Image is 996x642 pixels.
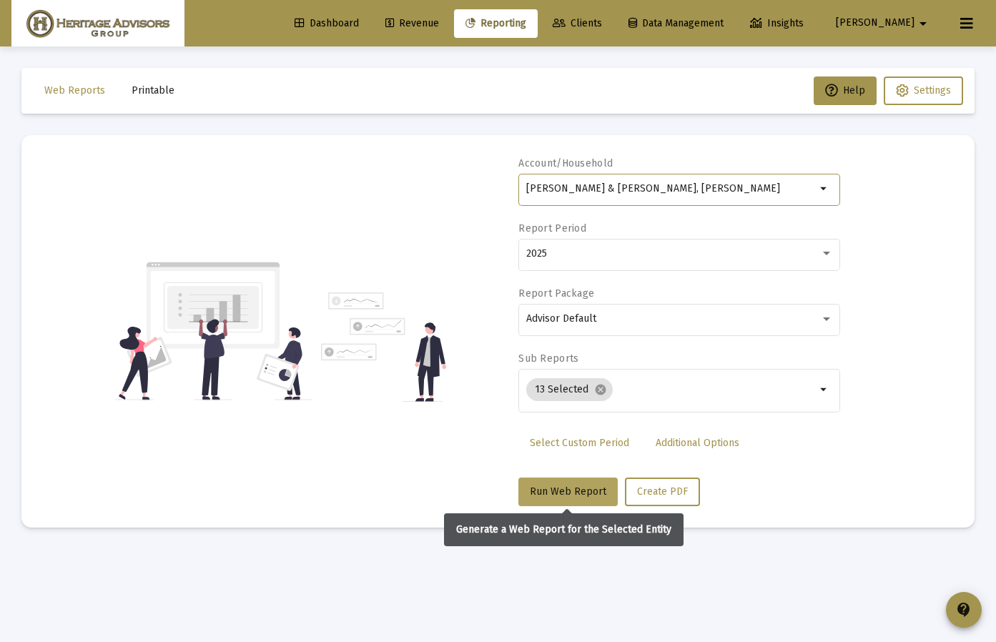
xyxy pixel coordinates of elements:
[33,76,117,105] button: Web Reports
[656,437,739,449] span: Additional Options
[637,485,688,498] span: Create PDF
[526,375,816,404] mat-chip-list: Selection
[914,9,932,38] mat-icon: arrow_drop_down
[628,17,724,29] span: Data Management
[518,222,586,234] label: Report Period
[44,84,105,97] span: Web Reports
[295,17,359,29] span: Dashboard
[22,9,174,38] img: Dashboard
[955,601,972,618] mat-icon: contact_support
[617,9,735,38] a: Data Management
[518,352,578,365] label: Sub Reports
[518,287,594,300] label: Report Package
[321,292,446,402] img: reporting-alt
[465,17,526,29] span: Reporting
[518,478,618,506] button: Run Web Report
[454,9,538,38] a: Reporting
[836,17,914,29] span: [PERSON_NAME]
[816,381,833,398] mat-icon: arrow_drop_down
[750,17,804,29] span: Insights
[594,383,607,396] mat-icon: cancel
[814,76,877,105] button: Help
[530,437,629,449] span: Select Custom Period
[825,84,865,97] span: Help
[526,183,816,194] input: Search or select an account or household
[914,84,951,97] span: Settings
[526,378,613,401] mat-chip: 13 Selected
[385,17,439,29] span: Revenue
[884,76,963,105] button: Settings
[530,485,606,498] span: Run Web Report
[120,76,186,105] button: Printable
[518,157,613,169] label: Account/Household
[116,260,312,402] img: reporting
[541,9,613,38] a: Clients
[816,180,833,197] mat-icon: arrow_drop_down
[526,312,596,325] span: Advisor Default
[739,9,815,38] a: Insights
[625,478,700,506] button: Create PDF
[132,84,174,97] span: Printable
[553,17,602,29] span: Clients
[526,247,547,260] span: 2025
[283,9,370,38] a: Dashboard
[374,9,450,38] a: Revenue
[819,9,949,37] button: [PERSON_NAME]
